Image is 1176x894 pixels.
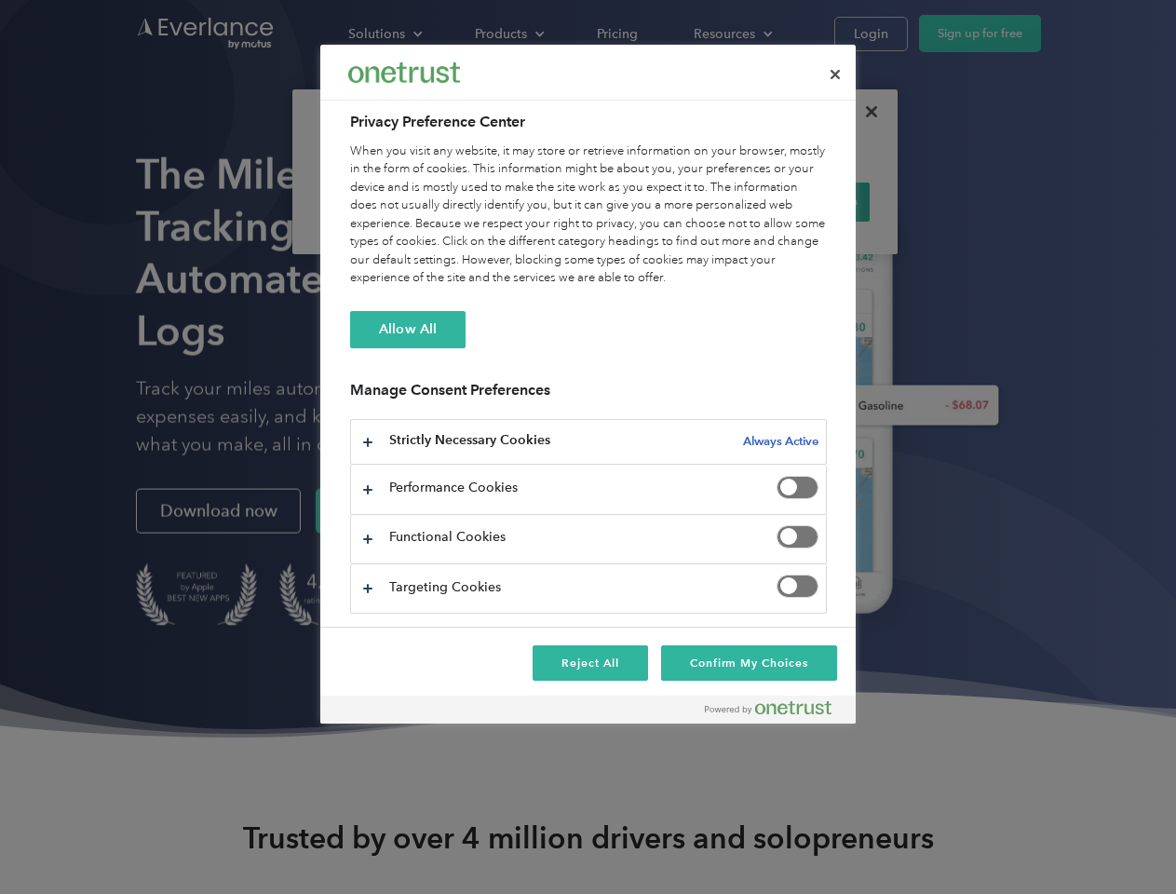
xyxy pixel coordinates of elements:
[320,45,856,724] div: Preference center
[533,645,648,681] button: Reject All
[350,111,827,133] h2: Privacy Preference Center
[661,645,837,681] button: Confirm My Choices
[705,700,846,724] a: Powered by OneTrust Opens in a new Tab
[350,142,827,288] div: When you visit any website, it may store or retrieve information on your browser, mostly in the f...
[705,700,831,715] img: Powered by OneTrust Opens in a new Tab
[348,62,460,82] img: Everlance
[348,54,460,91] div: Everlance
[350,381,827,410] h3: Manage Consent Preferences
[815,54,856,95] button: Close
[320,45,856,724] div: Privacy Preference Center
[350,311,466,348] button: Allow All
